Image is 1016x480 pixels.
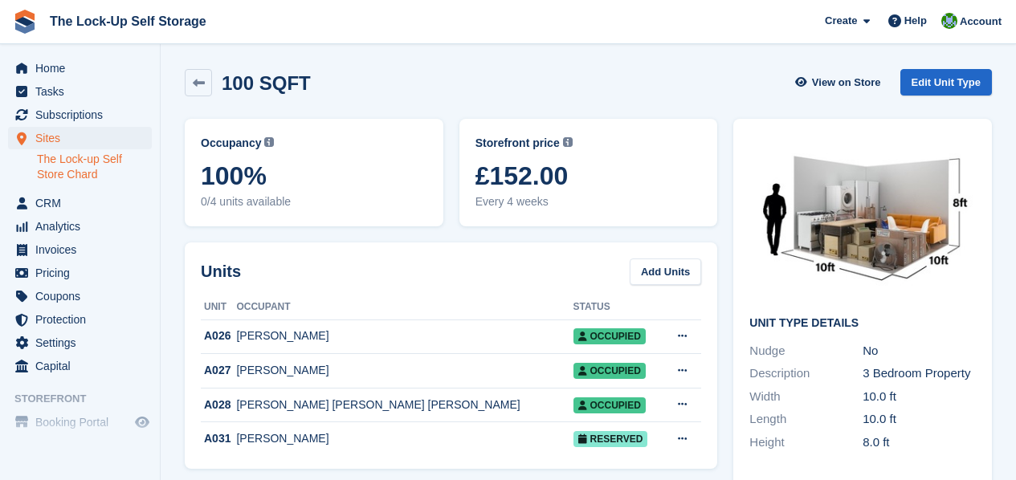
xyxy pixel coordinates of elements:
span: Analytics [35,215,132,238]
a: menu [8,127,152,149]
span: Protection [35,308,132,331]
a: The Lock-up Self Store Chard [37,152,152,182]
div: [PERSON_NAME] [PERSON_NAME] [PERSON_NAME] [236,397,573,413]
div: 10.0 ft [863,388,976,406]
span: View on Store [812,75,881,91]
a: Preview store [133,413,152,432]
span: 0/4 units available [201,193,427,210]
div: [PERSON_NAME] [236,362,573,379]
span: Help [904,13,927,29]
span: Storefront price [475,135,560,152]
th: Occupant [236,295,573,320]
th: Unit [201,295,236,320]
div: Width [749,388,863,406]
span: Booking Portal [35,411,132,433]
a: menu [8,332,152,354]
a: menu [8,215,152,238]
span: Invoices [35,238,132,261]
div: Nudge [749,342,863,360]
div: A026 [201,327,236,344]
h2: Unit Type details [749,317,976,330]
a: menu [8,411,152,433]
span: Capital [35,355,132,377]
div: Description [749,364,863,383]
span: Sites [35,127,132,149]
span: Create [825,13,857,29]
span: Reserved [573,431,648,447]
div: [PERSON_NAME] [236,327,573,344]
div: Length [749,410,863,429]
th: Status [573,295,662,320]
span: Occupied [573,363,646,379]
a: The Lock-Up Self Storage [43,8,213,35]
div: A031 [201,430,236,447]
div: A028 [201,397,236,413]
span: 100% [201,161,427,190]
img: stora-icon-8386f47178a22dfd0bd8f6a31ec36ba5ce8667c1dd55bd0f319d3a0aa187defe.svg [13,10,37,34]
span: Every 4 weeks [475,193,702,210]
a: menu [8,104,152,126]
span: Occupied [573,328,646,344]
a: Edit Unit Type [900,69,992,96]
a: Add Units [630,258,701,285]
span: Pricing [35,262,132,284]
a: menu [8,262,152,284]
a: menu [8,80,152,103]
a: menu [8,238,152,261]
span: £152.00 [475,161,702,190]
img: Andrew Beer [941,13,957,29]
img: 100.jpg [749,135,976,304]
span: Coupons [35,285,132,307]
span: Account [960,14,1002,30]
a: menu [8,308,152,331]
a: menu [8,57,152,79]
span: CRM [35,192,132,214]
a: menu [8,285,152,307]
span: Settings [35,332,132,354]
span: Occupied [573,397,646,413]
h2: Units [201,259,241,283]
span: Tasks [35,80,132,103]
span: Storefront [14,391,160,407]
div: 8.0 ft [863,433,976,452]
h2: 100 SQFT [222,72,311,94]
img: icon-info-grey-7440780725fd019a000dd9b08b2336e03edf1995a4989e88bcd33f0948082b44.svg [264,137,274,147]
a: View on Store [794,69,887,96]
div: A027 [201,362,236,379]
div: 10.0 ft [863,410,976,429]
a: menu [8,355,152,377]
span: Subscriptions [35,104,132,126]
div: [PERSON_NAME] [236,430,573,447]
div: Height [749,433,863,452]
a: menu [8,192,152,214]
img: icon-info-grey-7440780725fd019a000dd9b08b2336e03edf1995a4989e88bcd33f0948082b44.svg [563,137,573,147]
span: Home [35,57,132,79]
div: 3 Bedroom Property [863,364,976,383]
div: No [863,342,976,360]
span: Occupancy [201,135,261,152]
